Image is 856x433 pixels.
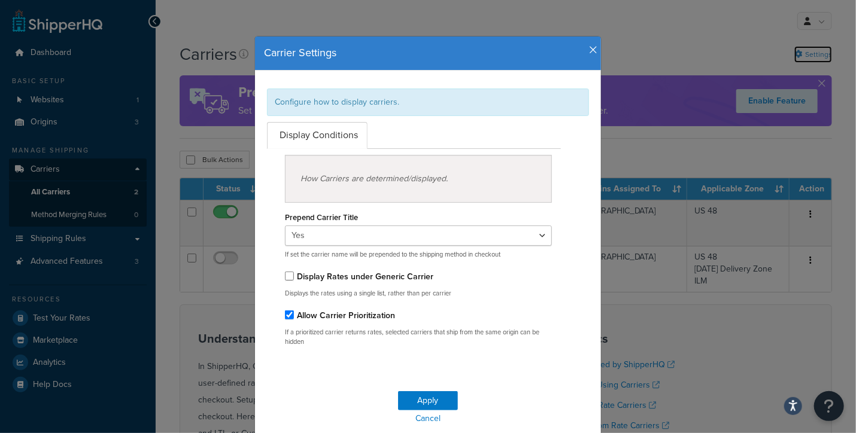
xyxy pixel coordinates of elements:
[285,310,294,319] input: Allow Carrier Prioritization
[285,272,294,280] input: Display Rates under Generic Carrier
[285,213,358,222] label: Prepend Carrier Title
[285,328,552,346] p: If a prioritized carrier returns rates, selected carriers that ship from the same origin can be h...
[297,309,395,322] label: Allow Carrier Prioritization
[267,89,589,116] div: Configure how to display carriers.
[285,155,552,203] div: How Carriers are determined/displayed.
[267,122,368,149] a: Display Conditions
[285,250,552,259] p: If set the carrier name will be prepended to the shipping method in checkout
[297,270,433,283] label: Display Rates under Generic Carrier
[285,289,552,298] p: Displays the rates using a single list, rather than per carrier
[398,391,458,410] button: Apply
[255,410,601,427] a: Cancel
[264,45,592,61] h4: Carrier Settings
